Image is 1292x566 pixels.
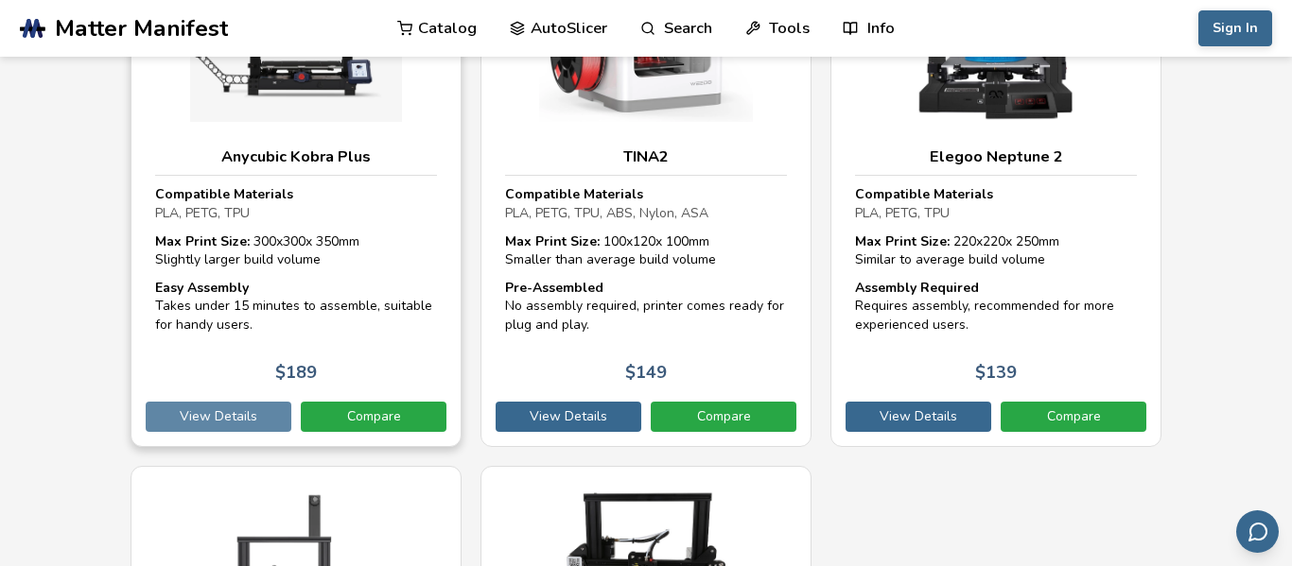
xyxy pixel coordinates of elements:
h3: Anycubic Kobra Plus [155,147,437,166]
a: Compare [651,402,796,432]
div: 220 x 220 x 250 mm Similar to average build volume [855,232,1137,269]
p: $ 149 [625,363,667,383]
a: View Details [496,402,641,432]
strong: Max Print Size: [155,232,250,250]
div: Takes under 15 minutes to assemble, suitable for handy users. [155,279,437,334]
strong: Compatible Materials [155,185,293,203]
a: View Details [846,402,991,432]
div: 100 x 120 x 100 mm Smaller than average build volume [505,232,787,269]
strong: Max Print Size: [855,232,950,250]
span: PLA, PETG, TPU [155,204,250,222]
div: 300 x 300 x 350 mm Slightly larger build volume [155,232,437,269]
a: View Details [146,402,291,432]
span: PLA, PETG, TPU [855,204,950,222]
span: Matter Manifest [55,15,228,42]
div: Requires assembly, recommended for more experienced users. [855,279,1137,334]
a: Compare [1001,402,1146,432]
h3: Elegoo Neptune 2 [855,147,1137,166]
p: $ 139 [975,363,1017,383]
a: Compare [301,402,446,432]
div: No assembly required, printer comes ready for plug and play. [505,279,787,334]
h3: TINA2 [505,147,787,166]
button: Sign In [1198,10,1272,46]
strong: Pre-Assembled [505,279,603,297]
p: $ 189 [275,363,317,383]
strong: Assembly Required [855,279,979,297]
strong: Compatible Materials [855,185,993,203]
span: PLA, PETG, TPU, ABS, Nylon, ASA [505,204,708,222]
strong: Compatible Materials [505,185,643,203]
button: Send feedback via email [1236,510,1279,553]
strong: Easy Assembly [155,279,249,297]
strong: Max Print Size: [505,232,600,250]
